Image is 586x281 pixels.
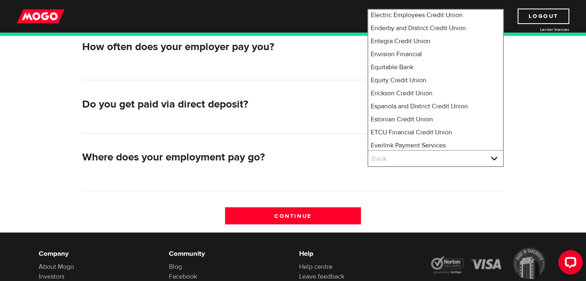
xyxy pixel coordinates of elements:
[225,207,361,224] input: Continue
[368,61,503,74] li: Equitable Bank
[429,248,547,279] img: legal-icons-92a2ffecb4d32d839781d1b4e4802d7b.png
[299,272,344,281] a: Leave feedback
[368,48,503,61] li: Envision Financial
[368,126,503,139] li: ETCU Financial Credit Union
[368,113,503,126] li: Estonian Credit Union
[368,22,503,35] li: Enderby and District Credit Union
[39,272,64,281] a: Investors
[39,249,157,259] h6: Company
[39,263,74,271] a: About Mogo
[368,139,503,152] li: Everlink Payment Services
[368,9,503,22] li: Electric Employees Credit Union
[368,74,503,87] li: Equity Credit Union
[82,41,361,53] h2: How often does your employer pay you?
[508,26,569,33] a: Lender licences
[552,247,586,281] iframe: LiveChat chat widget
[169,249,287,259] h6: Community
[82,151,361,164] h2: Where does your employment pay go?
[368,87,503,100] li: Erickson Credit Union
[299,263,332,271] a: Help centre
[169,263,182,271] a: Blog
[82,98,361,111] h2: Do you get paid via direct deposit?
[17,9,65,24] img: mogo_logo-11ee424be714fa7cbb0f0f49df9e16ec.png
[299,249,417,259] h6: Help
[518,9,569,24] a: Logout
[368,100,503,113] li: Espanola and District Credit Union
[368,35,503,48] li: Entegra Credit Union
[169,272,197,281] a: Facebook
